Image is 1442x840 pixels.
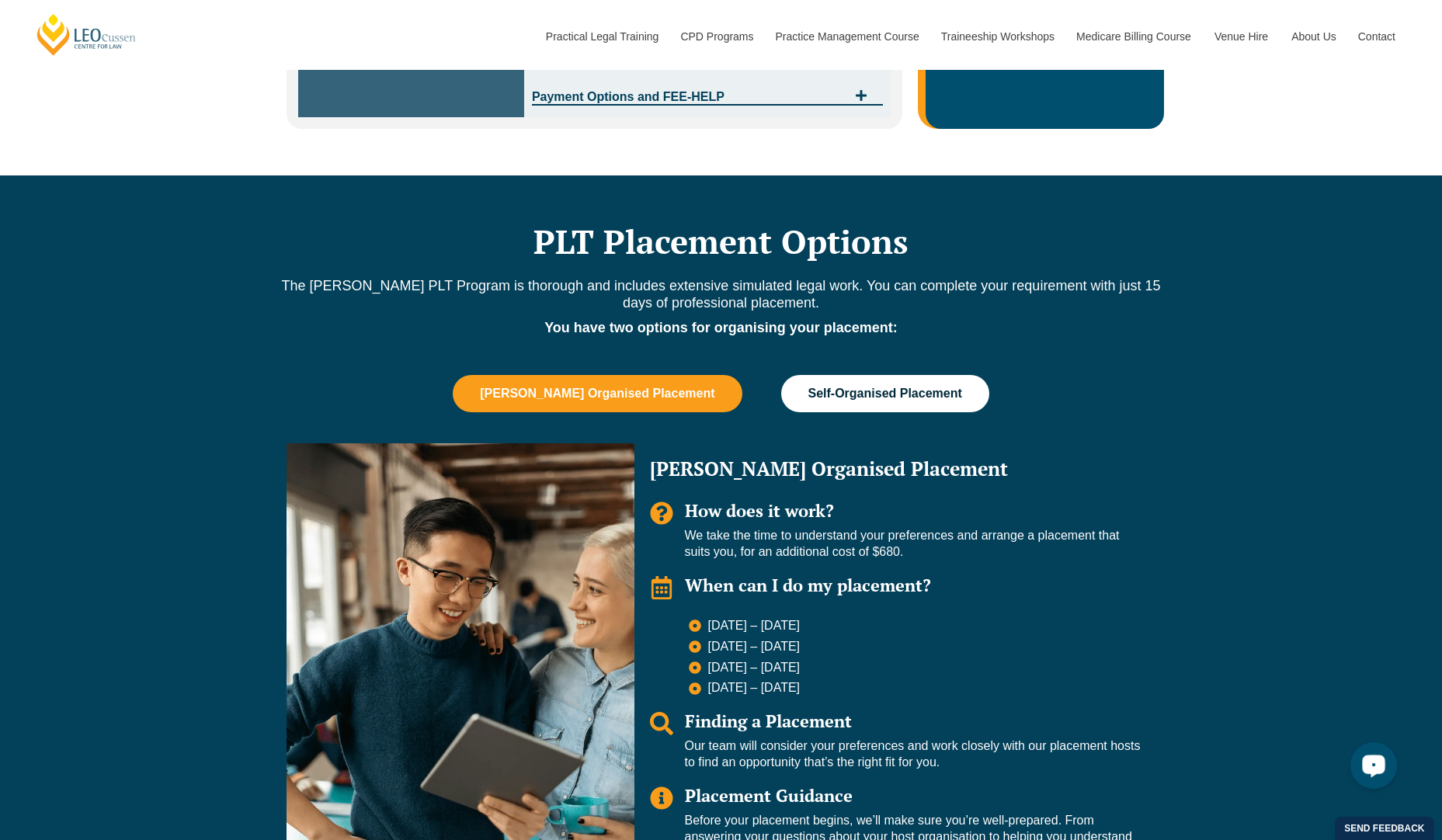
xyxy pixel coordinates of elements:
[480,387,714,401] span: [PERSON_NAME] Organised Placement
[1203,3,1280,70] a: Venue Hire
[685,784,853,807] span: Placement Guidance
[764,3,929,70] a: Practice Management Course
[534,3,669,70] a: Practical Legal Training
[1338,736,1403,801] iframe: LiveChat chat widget
[532,91,847,103] span: Payment Options and FEE-HELP
[704,639,801,655] span: [DATE] – [DATE]
[1065,3,1203,70] a: Medicare Billing Course
[650,459,1141,478] h2: [PERSON_NAME] Organised Placement
[1280,3,1346,70] a: About Us
[685,710,852,732] span: Finding a Placement
[685,528,1141,561] p: We take the time to understand your preferences and arrange a placement that suits you, for an ad...
[704,680,801,696] span: [DATE] – [DATE]
[685,499,834,522] span: How does it work?
[704,660,801,676] span: [DATE] – [DATE]
[544,320,898,335] strong: You have two options for organising your placement:
[279,222,1164,261] h2: PLT Placement Options
[669,3,763,70] a: CPD Programs
[929,3,1065,70] a: Traineeship Workshops
[35,12,138,57] a: [PERSON_NAME] Centre for Law
[704,618,801,634] span: [DATE] – [DATE]
[808,387,962,401] span: Self-Organised Placement
[1346,3,1407,70] a: Contact
[685,574,931,596] span: When can I do my placement?
[685,738,1141,771] p: Our team will consider your preferences and work closely with our placement hosts to find an oppo...
[279,277,1164,311] p: The [PERSON_NAME] PLT Program is thorough and includes extensive simulated legal work. You can co...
